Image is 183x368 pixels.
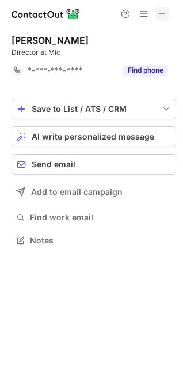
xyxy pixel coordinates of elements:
button: Send email [12,154,176,175]
button: Notes [12,232,176,249]
span: AI write personalized message [32,132,154,141]
span: Notes [30,235,171,246]
button: AI write personalized message [12,126,176,147]
span: Find work email [30,212,171,223]
span: Add to email campaign [31,187,123,197]
button: save-profile-one-click [12,99,176,119]
button: Reveal Button [123,65,168,76]
img: ContactOut v5.3.10 [12,7,81,21]
div: Director at Mic [12,47,176,58]
button: Find work email [12,209,176,226]
div: [PERSON_NAME] [12,35,89,46]
div: Save to List / ATS / CRM [32,104,156,114]
button: Add to email campaign [12,182,176,202]
span: Send email [32,160,75,169]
